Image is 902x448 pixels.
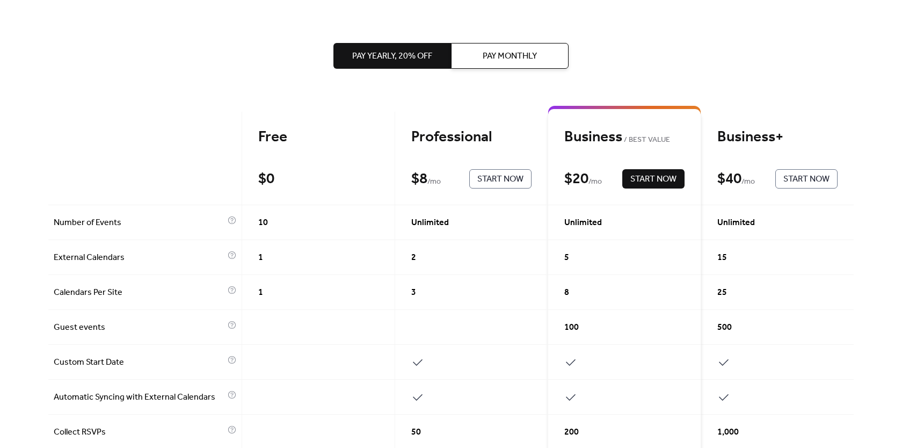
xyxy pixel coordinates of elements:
[469,169,532,189] button: Start Now
[588,176,602,189] span: / mo
[54,251,225,264] span: External Calendars
[411,251,416,264] span: 2
[258,216,268,229] span: 10
[717,251,727,264] span: 15
[622,134,670,147] span: BEST VALUE
[411,426,421,439] span: 50
[783,173,830,186] span: Start Now
[427,176,441,189] span: / mo
[717,426,739,439] span: 1,000
[352,50,432,63] span: Pay Yearly, 20% off
[717,128,838,147] div: Business+
[411,286,416,299] span: 3
[411,128,532,147] div: Professional
[564,170,588,189] div: $ 20
[483,50,537,63] span: Pay Monthly
[630,173,676,186] span: Start Now
[741,176,755,189] span: / mo
[411,170,427,189] div: $ 8
[775,169,838,189] button: Start Now
[564,216,602,229] span: Unlimited
[258,170,274,189] div: $ 0
[258,286,263,299] span: 1
[717,286,727,299] span: 25
[54,216,225,229] span: Number of Events
[717,216,755,229] span: Unlimited
[333,43,451,69] button: Pay Yearly, 20% off
[258,128,379,147] div: Free
[411,216,449,229] span: Unlimited
[451,43,569,69] button: Pay Monthly
[477,173,523,186] span: Start Now
[622,169,685,189] button: Start Now
[54,426,225,439] span: Collect RSVPs
[54,321,225,334] span: Guest events
[717,321,732,334] span: 500
[564,286,569,299] span: 8
[717,170,741,189] div: $ 40
[54,286,225,299] span: Calendars Per Site
[54,356,225,369] span: Custom Start Date
[564,426,579,439] span: 200
[564,321,579,334] span: 100
[564,251,569,264] span: 5
[564,128,685,147] div: Business
[258,251,263,264] span: 1
[54,391,225,404] span: Automatic Syncing with External Calendars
